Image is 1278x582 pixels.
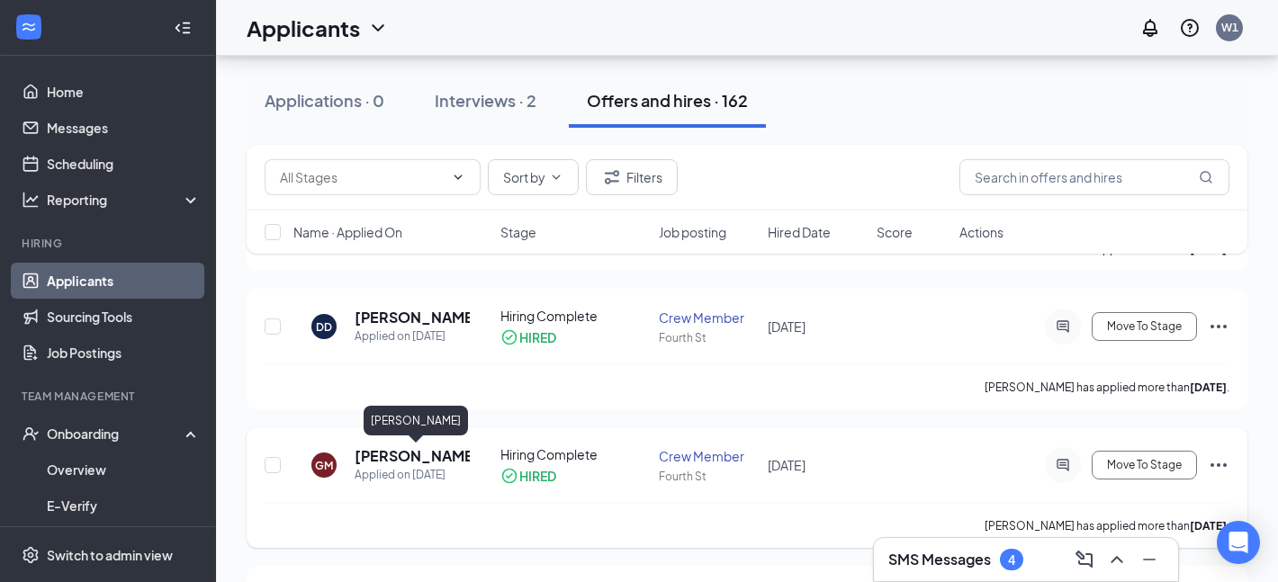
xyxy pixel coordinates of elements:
[247,13,360,43] h1: Applicants
[1070,545,1099,574] button: ComposeMessage
[47,452,201,488] a: Overview
[293,223,402,241] span: Name · Applied On
[22,236,197,251] div: Hiring
[519,467,556,485] div: HIRED
[586,159,678,195] button: Filter Filters
[659,447,757,465] div: Crew Member
[280,167,444,187] input: All Stages
[22,546,40,564] svg: Settings
[1074,549,1095,570] svg: ComposeMessage
[488,159,579,195] button: Sort byChevronDown
[1208,316,1229,337] svg: Ellipses
[1135,545,1164,574] button: Minimize
[1102,545,1131,574] button: ChevronUp
[47,146,201,182] a: Scheduling
[451,170,465,184] svg: ChevronDown
[174,19,192,37] svg: Collapse
[316,319,332,335] div: DD
[47,110,201,146] a: Messages
[503,171,545,184] span: Sort by
[1052,458,1074,472] svg: ActiveChat
[265,89,384,112] div: Applications · 0
[364,406,468,435] div: [PERSON_NAME]
[47,335,201,371] a: Job Postings
[1107,459,1182,471] span: Move To Stage
[1208,454,1229,476] svg: Ellipses
[22,425,40,443] svg: UserCheck
[47,191,202,209] div: Reporting
[1092,451,1197,479] button: Move To Stage
[1008,552,1015,568] div: 4
[1106,549,1128,570] svg: ChevronUp
[601,166,623,188] svg: Filter
[549,170,563,184] svg: ChevronDown
[47,488,201,524] a: E-Verify
[500,223,536,241] span: Stage
[1052,319,1074,334] svg: ActiveChat
[47,524,201,560] a: Onboarding Documents
[47,425,185,443] div: Onboarding
[315,458,333,473] div: GM
[959,159,1229,195] input: Search in offers and hires
[659,309,757,327] div: Crew Member
[500,445,648,463] div: Hiring Complete
[47,263,201,299] a: Applicants
[519,328,556,346] div: HIRED
[435,89,536,112] div: Interviews · 2
[768,223,831,241] span: Hired Date
[20,18,38,36] svg: WorkstreamLogo
[1107,320,1182,333] span: Move To Stage
[500,328,518,346] svg: CheckmarkCircle
[1190,381,1227,394] b: [DATE]
[22,389,197,404] div: Team Management
[500,467,518,485] svg: CheckmarkCircle
[47,546,173,564] div: Switch to admin view
[355,446,470,466] h5: [PERSON_NAME]
[768,457,805,473] span: [DATE]
[1199,170,1213,184] svg: MagnifyingGlass
[1139,17,1161,39] svg: Notifications
[367,17,389,39] svg: ChevronDown
[22,191,40,209] svg: Analysis
[1179,17,1201,39] svg: QuestionInfo
[1190,519,1227,533] b: [DATE]
[355,466,470,484] div: Applied on [DATE]
[1092,312,1197,341] button: Move To Stage
[1221,20,1238,35] div: W1
[959,223,1003,241] span: Actions
[1217,521,1260,564] div: Open Intercom Messenger
[985,380,1229,395] p: [PERSON_NAME] has applied more than .
[888,550,991,569] h3: SMS Messages
[768,318,805,335] span: [DATE]
[47,74,201,110] a: Home
[500,307,648,325] div: Hiring Complete
[659,223,726,241] span: Job posting
[47,299,201,335] a: Sourcing Tools
[659,469,757,484] div: Fourth St
[985,518,1229,533] p: [PERSON_NAME] has applied more than .
[1138,549,1160,570] svg: Minimize
[659,330,757,345] div: Fourth St
[355,308,470,327] h5: [PERSON_NAME]
[587,89,748,112] div: Offers and hires · 162
[877,223,913,241] span: Score
[355,327,470,345] div: Applied on [DATE]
